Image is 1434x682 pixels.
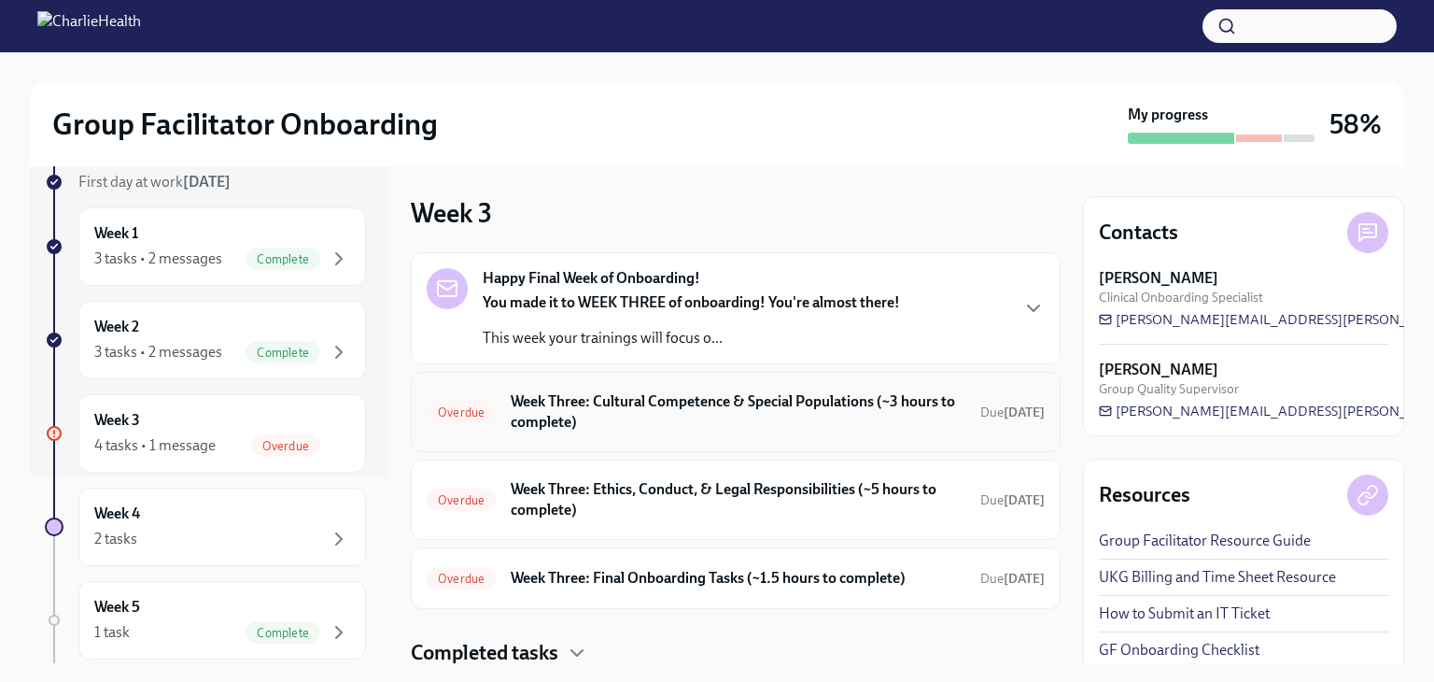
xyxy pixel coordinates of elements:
[94,435,216,456] div: 4 tasks • 1 message
[94,410,140,431] h6: Week 3
[246,626,320,640] span: Complete
[1004,405,1045,420] strong: [DATE]
[45,488,366,566] a: Week 42 tasks
[511,391,965,433] h6: Week Three: Cultural Competence & Special Populations (~3 hours to complete)
[1099,640,1259,661] a: GF Onboarding Checklist
[427,563,1045,593] a: OverdueWeek Three: Final Onboarding Tasks (~1.5 hours to complete)Due[DATE]
[411,196,492,230] h3: Week 3
[1099,481,1190,509] h4: Resources
[45,172,366,192] a: First day at work[DATE]
[1099,219,1178,247] h4: Contacts
[45,207,366,286] a: Week 13 tasks • 2 messagesComplete
[94,622,130,643] div: 1 task
[980,492,1045,508] span: Due
[427,572,496,586] span: Overdue
[1099,289,1263,306] span: Clinical Onboarding Specialist
[246,252,320,266] span: Complete
[94,223,138,244] h6: Week 1
[511,479,965,520] h6: Week Three: Ethics, Conduct, & Legal Responsibilities (~5 hours to complete)
[411,639,1061,667] div: Completed tasks
[483,293,900,311] strong: You made it to WEEK THREE of onboarding! You're almost there!
[1099,604,1270,624] a: How to Submit an IT Ticket
[427,388,1045,436] a: OverdueWeek Three: Cultural Competence & Special Populations (~3 hours to complete)Due[DATE]
[94,342,222,362] div: 3 tasks • 2 messages
[483,268,700,289] strong: Happy Final Week of Onboarding!
[52,106,438,143] h2: Group Facilitator Onboarding
[94,597,140,618] h6: Week 5
[1099,360,1218,380] strong: [PERSON_NAME]
[980,404,1045,421] span: September 23rd, 2025 10:00
[1099,380,1239,398] span: Group Quality Supervisor
[94,504,140,524] h6: Week 4
[1099,567,1336,588] a: UKG Billing and Time Sheet Resource
[94,249,222,269] div: 3 tasks • 2 messages
[427,405,496,419] span: Overdue
[1128,105,1208,125] strong: My progress
[411,639,558,667] h4: Completed tasks
[483,328,900,348] p: This week your trainings will focus o...
[511,568,965,589] h6: Week Three: Final Onboarding Tasks (~1.5 hours to complete)
[427,493,496,507] span: Overdue
[45,581,366,660] a: Week 51 taskComplete
[1099,268,1218,289] strong: [PERSON_NAME]
[183,173,231,191] strong: [DATE]
[427,476,1045,524] a: OverdueWeek Three: Ethics, Conduct, & Legal Responsibilities (~5 hours to complete)Due[DATE]
[980,405,1045,420] span: Due
[251,439,320,453] span: Overdue
[980,571,1045,587] span: Due
[980,570,1045,588] span: September 21st, 2025 10:00
[1004,571,1045,587] strong: [DATE]
[45,301,366,379] a: Week 23 tasks • 2 messagesComplete
[246,346,320,360] span: Complete
[78,173,231,191] span: First day at work
[94,529,137,549] div: 2 tasks
[1099,531,1311,551] a: Group Facilitator Resource Guide
[1004,492,1045,508] strong: [DATE]
[94,317,139,337] h6: Week 2
[37,11,141,41] img: CharlieHealth
[45,394,366,473] a: Week 34 tasks • 1 messageOverdue
[1329,107,1382,141] h3: 58%
[980,491,1045,509] span: September 23rd, 2025 10:00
